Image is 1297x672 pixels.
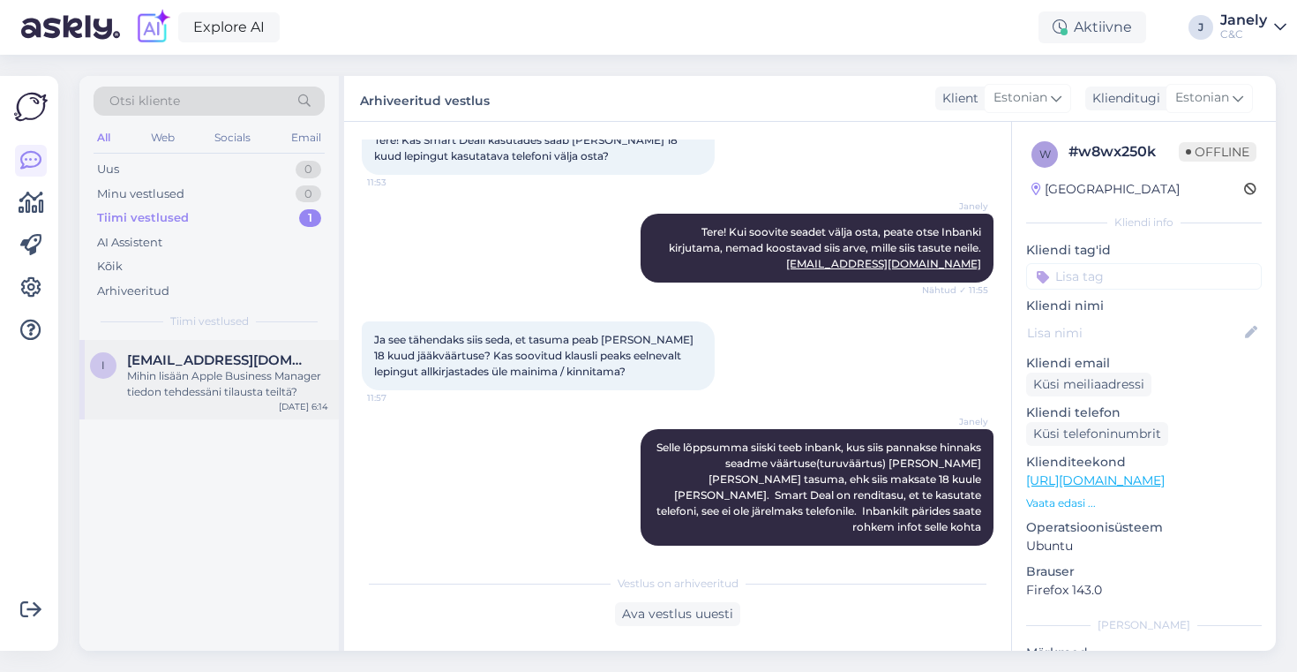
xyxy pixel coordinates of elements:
div: Küsi meiliaadressi [1026,373,1151,396]
a: [URL][DOMAIN_NAME] [1026,472,1165,488]
div: Tiimi vestlused [97,209,189,227]
div: Ava vestlus uuesti [615,602,740,626]
p: Märkmed [1026,644,1262,662]
span: Nähtud ✓ 11:55 [922,283,988,297]
p: Brauser [1026,563,1262,581]
p: Operatsioonisüsteem [1026,518,1262,537]
input: Lisa nimi [1027,323,1241,343]
div: Kliendi info [1026,215,1262,230]
div: Klient [935,89,978,108]
div: J [1188,15,1213,40]
div: Mihin lisään Apple Business Manager tiedon tehdessäni tilausta teiltä? [127,368,328,400]
span: Ja see tähendaks siis seda, et tasuma peab [PERSON_NAME] 18 kuud jääkväärtuse? Kas soovitud klaus... [374,333,696,378]
div: Minu vestlused [97,185,184,203]
p: Ubuntu [1026,537,1262,555]
div: [PERSON_NAME] [1026,617,1262,633]
div: Janely [1220,13,1267,27]
span: Estonian [1175,88,1229,108]
span: it-vendors.cnc@admicom.com [127,352,311,368]
span: Vestlus on arhiveeritud [618,576,738,592]
a: Explore AI [178,12,280,42]
span: i [101,359,105,372]
div: Kõik [97,258,123,276]
div: Klienditugi [1085,89,1160,108]
a: [EMAIL_ADDRESS][DOMAIN_NAME] [786,257,981,270]
img: Askly Logo [14,90,48,124]
span: Offline [1179,142,1256,162]
a: JanelyC&C [1220,13,1286,42]
span: Nähtud ✓ 12:01 [921,547,988,560]
p: Kliendi telefon [1026,404,1262,422]
span: Janely [922,200,988,213]
p: Klienditeekond [1026,453,1262,472]
span: Otsi kliente [109,92,180,110]
div: Uus [97,161,119,178]
p: Kliendi email [1026,354,1262,373]
img: explore-ai [134,9,171,46]
div: 0 [296,161,321,178]
div: Küsi telefoninumbrit [1026,422,1168,446]
p: Firefox 143.0 [1026,581,1262,600]
span: Tere! Kui soovite seadet välja osta, peate otse Inbanki kirjutama, nemad koostavad siis arve, mil... [669,225,984,270]
label: Arhiveeritud vestlus [360,87,490,110]
div: 0 [296,185,321,203]
div: # w8wx250k [1068,141,1179,162]
span: Janely [922,415,988,428]
div: AI Assistent [97,234,162,252]
div: 1 [299,209,321,227]
div: All [94,126,114,149]
div: Arhiveeritud [97,283,169,300]
span: 11:57 [367,391,433,404]
div: [GEOGRAPHIC_DATA] [1031,180,1180,199]
div: Email [288,126,325,149]
span: Tiimi vestlused [170,313,249,329]
span: 11:53 [367,176,433,189]
div: C&C [1220,27,1267,42]
span: Estonian [993,88,1047,108]
div: Aktiivne [1038,11,1146,43]
span: w [1039,147,1051,161]
span: Selle lõppsumma siiski teeb inbank, kus siis pannakse hinnaks seadme väärtuse(turuväärtus) [PERSO... [656,441,984,533]
p: Vaata edasi ... [1026,495,1262,511]
div: Socials [211,126,254,149]
p: Kliendi nimi [1026,297,1262,315]
div: Web [147,126,178,149]
div: [DATE] 6:14 [279,400,328,413]
p: Kliendi tag'id [1026,241,1262,260]
input: Lisa tag [1026,263,1262,290]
